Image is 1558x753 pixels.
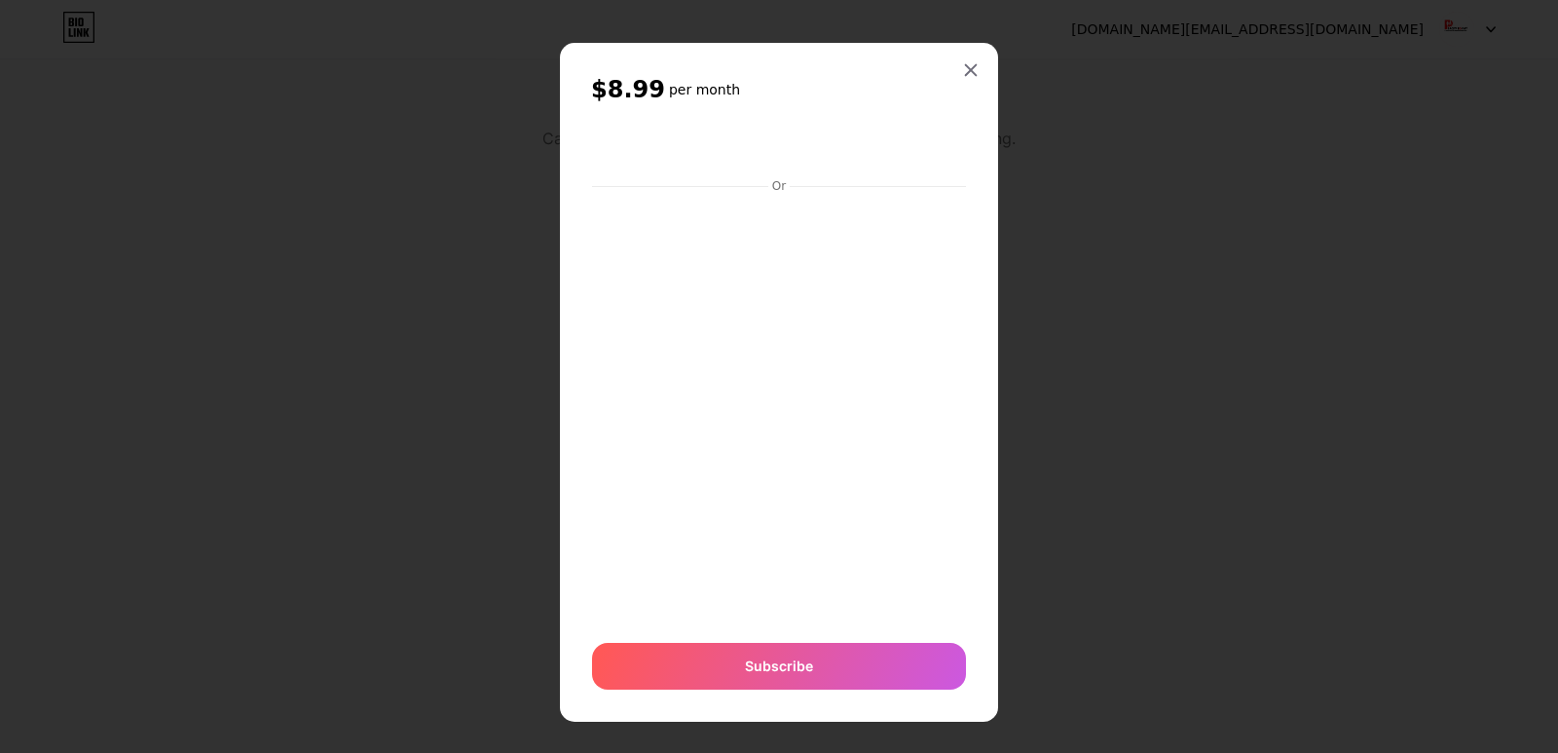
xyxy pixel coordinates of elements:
iframe: Secure payment input frame [588,196,970,623]
div: Or [768,178,790,194]
iframe: Secure payment button frame [592,126,966,172]
span: $8.99 [591,74,665,105]
span: Subscribe [745,656,813,676]
h6: per month [669,80,740,99]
